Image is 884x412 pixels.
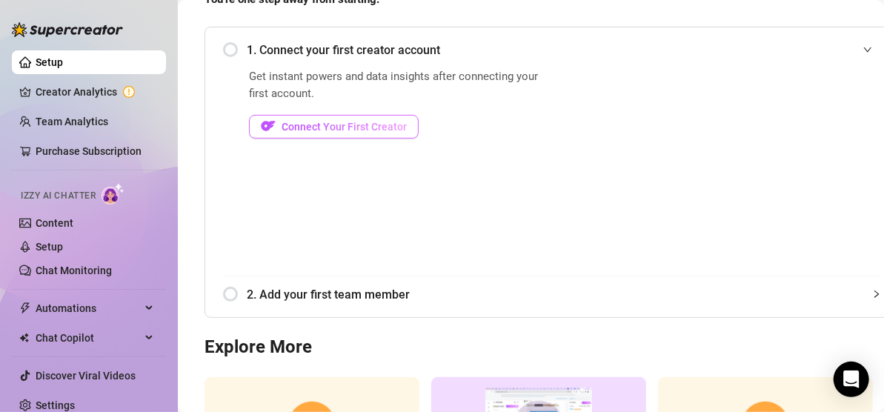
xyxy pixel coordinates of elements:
span: Get instant powers and data insights after connecting your first account. [249,68,548,103]
a: Setup [36,56,63,68]
iframe: Add Creators [585,68,881,258]
img: Chat Copilot [19,333,29,343]
a: Content [36,217,73,229]
span: expanded [863,45,872,54]
div: Open Intercom Messenger [834,362,869,397]
div: 1. Connect your first creator account [223,32,881,68]
span: Connect Your First Creator [282,121,407,133]
span: 1. Connect your first creator account [247,41,881,59]
span: thunderbolt [19,302,31,314]
a: Discover Viral Videos [36,370,136,382]
a: Purchase Subscription [36,145,142,157]
button: OFConnect Your First Creator [249,115,419,139]
span: Automations [36,296,141,320]
span: 2. Add your first team member [247,285,881,304]
img: AI Chatter [102,183,124,205]
a: Settings [36,399,75,411]
a: Setup [36,241,63,253]
div: 2. Add your first team member [223,276,881,313]
span: Chat Copilot [36,326,141,350]
a: Team Analytics [36,116,108,127]
img: OF [261,119,276,133]
span: collapsed [872,290,881,299]
span: Izzy AI Chatter [21,189,96,203]
a: Creator Analytics exclamation-circle [36,80,154,104]
img: logo-BBDzfeDw.svg [12,22,123,37]
a: OFConnect Your First Creator [249,115,548,139]
a: Chat Monitoring [36,265,112,276]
